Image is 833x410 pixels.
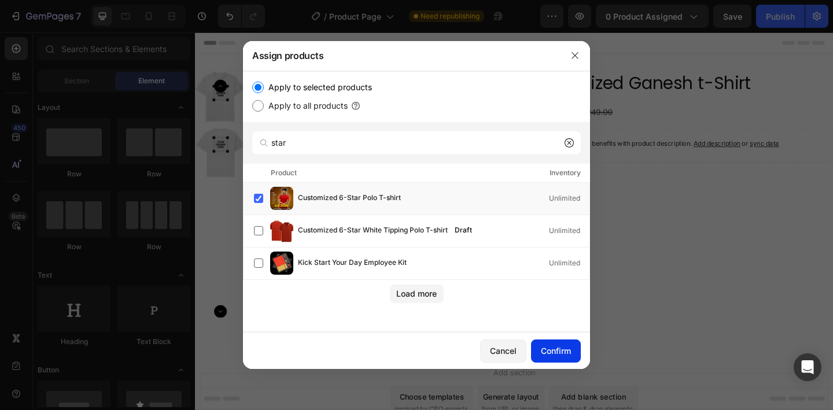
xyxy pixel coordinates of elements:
[387,116,635,127] p: Highlight key benefits with product description.
[603,117,635,125] span: sync data
[271,167,297,179] div: Product
[21,297,35,311] button: Carousel Next Arrow
[542,117,593,125] span: Add description
[320,364,375,376] span: Add section
[549,193,589,204] div: Unlimited
[21,51,35,65] button: Carousel Back Arrow
[541,345,571,357] div: Confirm
[490,345,517,357] div: Cancel
[298,192,401,205] span: Customized 6-Star Polo T-shirt
[531,339,581,363] button: Confirm
[550,167,581,179] div: Inventory
[794,353,821,381] div: Open Intercom Messenger
[356,42,694,69] h2: Customized Ganesh t-Shirt
[243,40,560,71] div: Assign products
[593,117,635,125] span: or
[450,224,477,236] div: Draft
[264,99,348,113] label: Apply to all products
[270,252,293,275] img: product-img
[298,224,448,237] span: Customized 6-Star White Tipping Polo T-shirt
[243,71,590,332] div: />
[408,78,455,97] div: Rs. 249.00
[356,78,403,97] div: Rs. 149.00
[252,131,581,154] input: Search products
[390,285,444,303] button: Load more
[549,225,589,237] div: Unlimited
[396,287,437,300] div: Load more
[298,257,407,269] span: Kick Start Your Day Employee Kit
[549,257,589,269] div: Unlimited
[480,339,526,363] button: Cancel
[264,80,372,94] label: Apply to selected products
[270,219,293,242] img: product-img
[270,187,293,210] img: product-img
